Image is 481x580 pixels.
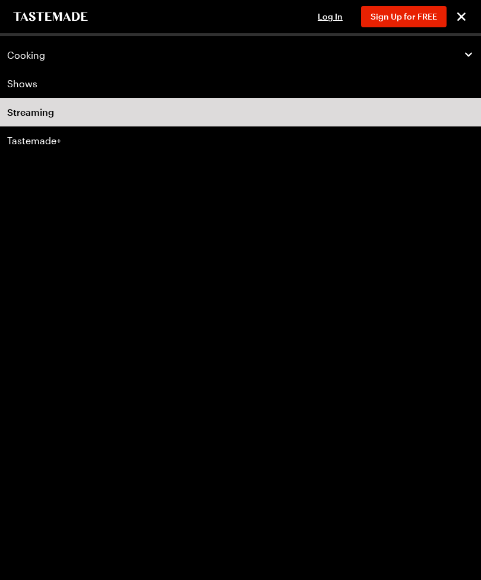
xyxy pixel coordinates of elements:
span: Sign Up for FREE [371,11,437,21]
button: Log In [306,11,354,23]
span: Log In [318,11,343,21]
button: Close menu [454,9,469,24]
span: Cooking [7,49,45,61]
a: To Tastemade Home Page [12,12,89,21]
button: Sign Up for FREE [361,6,447,27]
